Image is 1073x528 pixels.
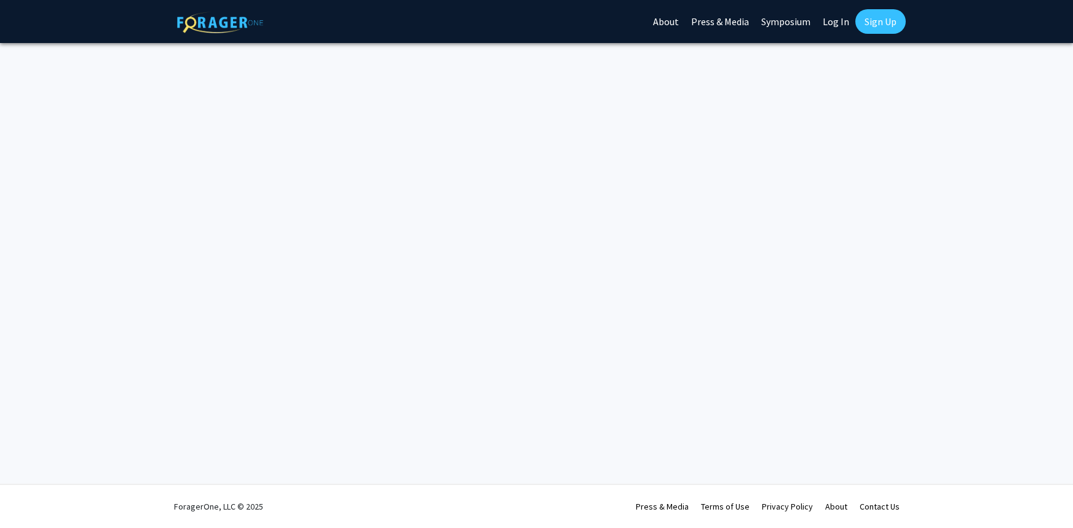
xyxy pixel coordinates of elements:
a: Sign Up [855,9,906,34]
a: About [825,501,847,512]
a: Terms of Use [701,501,750,512]
div: ForagerOne, LLC © 2025 [174,485,263,528]
a: Privacy Policy [762,501,813,512]
a: Contact Us [860,501,900,512]
a: Press & Media [636,501,689,512]
img: ForagerOne Logo [177,12,263,33]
